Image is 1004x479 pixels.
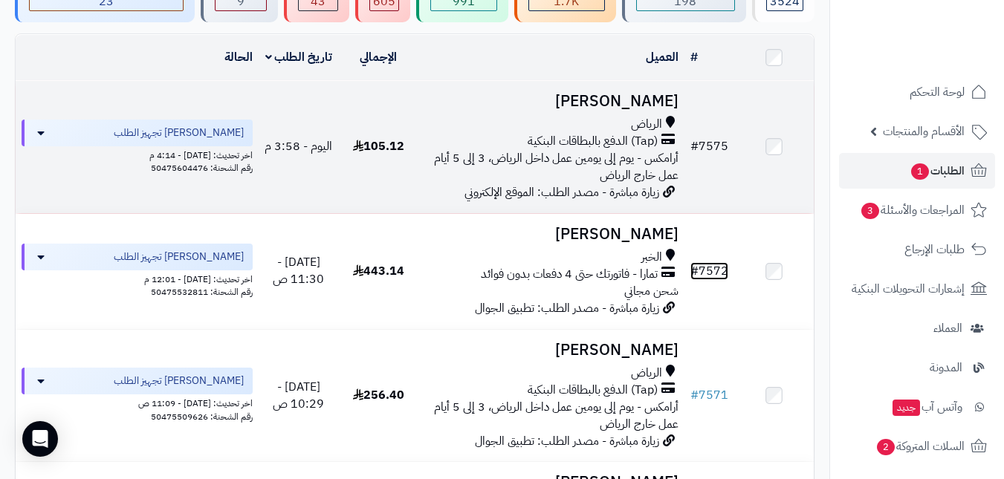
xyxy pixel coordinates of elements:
span: لوحة التحكم [910,82,965,102]
span: [PERSON_NAME] تجهيز الطلب [114,374,244,388]
span: أرامكس - يوم إلى يومين عمل داخل الرياض، 3 إلى 5 أيام عمل خارج الرياض [434,149,678,184]
div: اخر تحديث: [DATE] - 12:01 م [22,270,253,286]
span: الخبر [641,249,662,266]
span: المراجعات والأسئلة [860,200,965,221]
span: تمارا - فاتورتك حتى 4 دفعات بدون فوائد [481,266,658,283]
h3: [PERSON_NAME] [424,93,678,110]
span: # [690,386,699,404]
a: #7572 [690,262,728,280]
span: وآتس آب [891,397,962,417]
div: Open Intercom Messenger [22,421,58,457]
span: [DATE] - 10:29 ص [273,378,324,413]
div: اخر تحديث: [DATE] - 4:14 م [22,146,253,162]
span: السلات المتروكة [875,436,965,457]
span: زيارة مباشرة - مصدر الطلب: تطبيق الجوال [475,432,659,450]
a: #7571 [690,386,728,404]
span: 1 [911,163,929,180]
a: لوحة التحكم [839,74,995,110]
span: أرامكس - يوم إلى يومين عمل داخل الرياض، 3 إلى 5 أيام عمل خارج الرياض [434,398,678,433]
span: # [690,137,699,155]
a: #7575 [690,137,728,155]
a: العملاء [839,310,995,346]
span: 105.12 [353,137,404,155]
span: [PERSON_NAME] تجهيز الطلب [114,250,244,264]
span: 256.40 [353,386,404,404]
span: (Tap) الدفع بالبطاقات البنكية [528,133,658,150]
span: اليوم - 3:58 م [265,137,332,155]
span: جديد [893,400,920,416]
span: [DATE] - 11:30 ص [273,253,324,288]
h3: [PERSON_NAME] [424,226,678,243]
a: المدونة [839,350,995,385]
span: # [690,262,699,280]
span: (Tap) الدفع بالبطاقات البنكية [528,382,658,399]
span: شحن مجاني [624,282,678,300]
img: logo-2.png [903,40,990,71]
span: 443.14 [353,262,404,280]
a: الحالة [224,48,253,66]
span: 2 [877,439,895,455]
span: زيارة مباشرة - مصدر الطلب: تطبيق الجوال [475,299,659,317]
span: رقم الشحنة: 50475509626 [151,410,253,423]
a: العميل [646,48,678,66]
a: وآتس آبجديد [839,389,995,425]
a: الطلبات1 [839,153,995,189]
span: رقم الشحنة: 50475604476 [151,161,253,175]
span: الأقسام والمنتجات [883,121,965,142]
span: العملاء [933,318,962,339]
div: اخر تحديث: [DATE] - 11:09 ص [22,394,253,410]
span: إشعارات التحويلات البنكية [852,278,965,299]
h3: [PERSON_NAME] [424,342,678,359]
a: طلبات الإرجاع [839,232,995,267]
a: السلات المتروكة2 [839,429,995,464]
a: المراجعات والأسئلة3 [839,192,995,228]
a: # [690,48,698,66]
span: [PERSON_NAME] تجهيز الطلب [114,126,244,140]
a: تاريخ الطلب [265,48,333,66]
span: المدونة [930,357,962,378]
span: 3 [861,203,879,219]
span: زيارة مباشرة - مصدر الطلب: الموقع الإلكتروني [464,183,659,201]
a: الإجمالي [360,48,397,66]
span: الطلبات [910,160,965,181]
span: رقم الشحنة: 50475532811 [151,285,253,299]
span: طلبات الإرجاع [904,239,965,260]
a: إشعارات التحويلات البنكية [839,271,995,307]
span: الرياض [631,365,662,382]
span: الرياض [631,116,662,133]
